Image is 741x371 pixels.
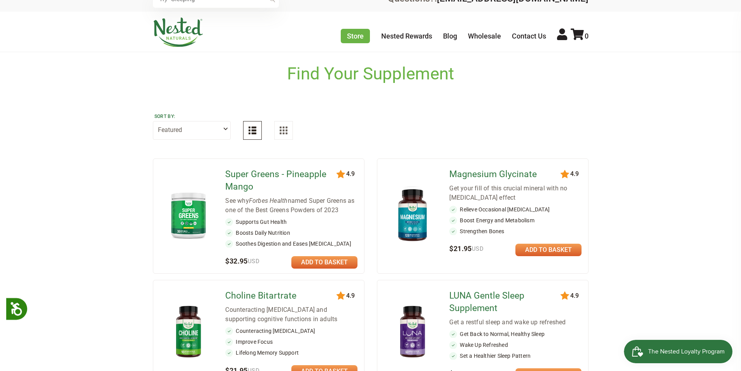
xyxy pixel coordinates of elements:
[166,302,211,362] img: Choline Bitartrate
[166,189,211,241] img: Super Greens - Pineapple Mango
[280,127,287,134] img: Grid
[443,32,457,40] a: Blog
[225,218,357,226] li: Supports Gut Health
[249,197,288,204] em: Forbes Health
[449,352,582,360] li: Set a Healthier Sleep Pattern
[225,229,357,237] li: Boosts Daily Nutrition
[390,185,435,245] img: Magnesium Glycinate
[571,32,589,40] a: 0
[468,32,501,40] a: Wholesale
[449,330,582,338] li: Get Back to Normal, Healthy Sleep
[154,113,229,120] label: Sort by:
[381,32,432,40] a: Nested Rewards
[585,32,589,40] span: 0
[449,216,582,224] li: Boost Energy and Metabolism
[225,257,259,265] span: $32.95
[225,327,357,335] li: Counteracting [MEDICAL_DATA]
[225,240,357,248] li: Soothes Digestion and Eases [MEDICAL_DATA]
[153,18,203,47] img: Nested Naturals
[449,318,582,327] div: Get a restful sleep and wake up refreshed
[225,168,338,193] a: Super Greens - Pineapple Mango
[225,305,357,324] div: Counteracting [MEDICAL_DATA] and supporting cognitive functions in adults
[512,32,546,40] a: Contact Us
[248,258,259,265] span: USD
[449,341,582,349] li: Wake Up Refreshed
[449,168,562,181] a: Magnesium Glycinate
[225,338,357,346] li: Improve Focus
[225,349,357,357] li: Lifelong Memory Support
[449,184,582,202] div: Get your fill of this crucial mineral with no [MEDICAL_DATA] effect
[449,206,582,213] li: Relieve Occasional [MEDICAL_DATA]
[341,29,370,43] a: Store
[287,64,454,84] h1: Find Your Supplement
[449,290,562,315] a: LUNA Gentle Sleep Supplement
[390,302,435,362] img: LUNA Gentle Sleep Supplement
[225,196,357,215] div: See why named Super Greens as one of the Best Greens Powders of 2023
[449,227,582,235] li: Strengthen Bones
[449,244,483,253] span: $21.95
[624,340,733,363] iframe: Button to open loyalty program pop-up
[225,290,338,302] a: Choline Bitartrate
[249,127,256,134] img: List
[472,245,483,252] span: USD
